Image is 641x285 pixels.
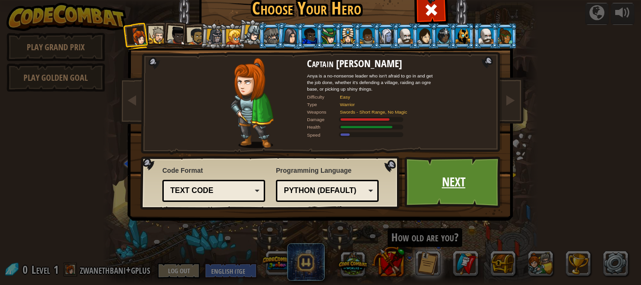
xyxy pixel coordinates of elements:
div: Weapons [307,108,340,115]
li: Lady Ida Justheart [161,21,189,48]
li: Senick Steelclaw [258,23,283,49]
li: Usara Master Wizard [430,23,456,49]
div: Warrior [340,101,432,108]
li: Arryn Stonewall [354,23,379,49]
li: Sir Tharin Thunderfist [143,22,168,47]
div: Python (Default) [284,185,365,196]
li: Naria of the Leaf [316,23,341,49]
div: Moves at 6 meters per second. [307,131,438,138]
li: Zana Woodheart [492,23,518,49]
li: Miss Hushbaum [220,23,245,49]
li: Hattori Hanzō [238,18,266,46]
div: Text code [170,185,252,196]
li: Illia Shieldsmith [412,23,437,49]
div: Difficulty [307,93,340,100]
li: Captain Anya Weston [123,22,151,50]
li: Okar Stompfoot [392,23,418,49]
li: Okar Stompfoot [473,23,498,49]
span: Code Format [162,166,265,175]
div: Gains 140% of listed Warrior armor health. [307,124,438,131]
li: Alejandro the Duelist [181,23,207,49]
img: captain-pose.png [230,58,274,148]
div: Easy [340,93,432,100]
li: Pender Spellbane [335,23,360,49]
div: Swords - Short Range, No Magic [340,108,432,115]
li: Nalfar Cryptor [373,23,398,49]
div: Speed [307,131,340,138]
li: Amara Arrowhead [200,23,227,49]
div: Deals 120% of listed Warrior weapon damage. [307,116,438,123]
img: language-selector-background.png [140,156,402,210]
li: Omarn Brewstone [276,22,304,49]
div: Health [307,124,340,131]
div: Anya is a no-nonsense leader who isn't afraid to go in and get the job done, whether it's defendi... [307,72,438,92]
li: Ritic the Cold [450,23,475,49]
div: Type [307,101,340,108]
a: Next [404,156,503,208]
h2: Captain [PERSON_NAME] [307,58,438,69]
span: Programming Language [276,166,379,175]
li: Gordon the Stalwart [297,23,322,49]
div: Damage [307,116,340,123]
